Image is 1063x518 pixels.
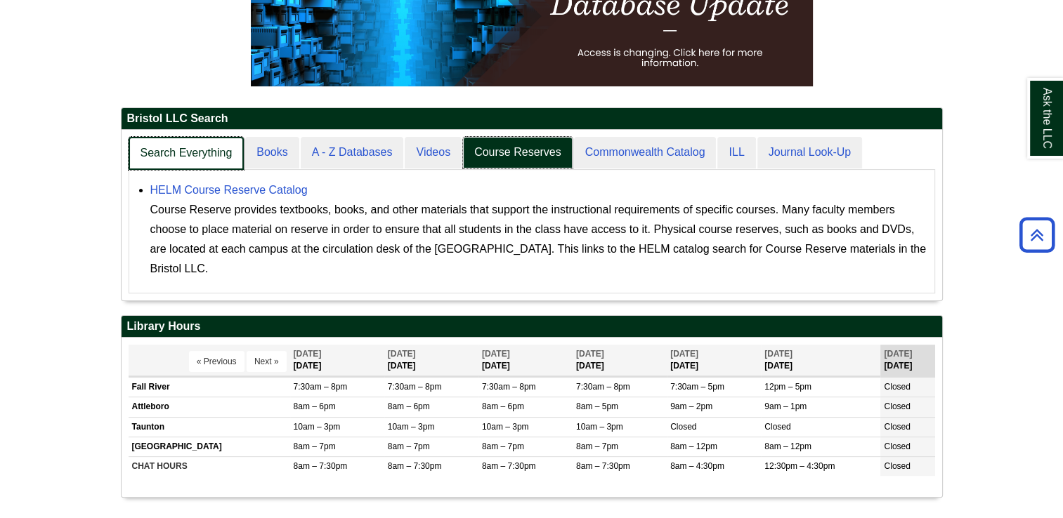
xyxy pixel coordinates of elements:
td: Fall River [129,378,290,397]
span: 10am – 3pm [482,422,529,432]
span: [DATE] [576,349,604,359]
span: 7:30am – 8pm [294,382,348,392]
a: Books [245,137,299,168]
h2: Library Hours [122,316,942,338]
a: Back to Top [1015,225,1059,244]
th: [DATE] [667,345,761,376]
a: Videos [405,137,462,168]
th: [DATE] [478,345,573,376]
span: 8am – 6pm [388,401,430,411]
span: 8am – 6pm [482,401,524,411]
button: « Previous [189,351,244,372]
h2: Bristol LLC Search [122,108,942,130]
span: [DATE] [764,349,793,359]
th: [DATE] [573,345,667,376]
span: 10am – 3pm [576,422,623,432]
span: 8am – 7pm [388,441,430,451]
span: 7:30am – 8pm [576,382,630,392]
span: 8am – 5pm [576,401,618,411]
span: 10am – 3pm [294,422,341,432]
td: Taunton [129,417,290,437]
span: 12pm – 5pm [764,382,811,392]
span: 8am – 7:30pm [482,461,536,471]
span: 8am – 7pm [482,441,524,451]
span: 8am – 12pm [764,441,811,451]
a: ILL [717,137,755,168]
th: [DATE] [761,345,880,376]
span: 8am – 7:30pm [576,461,630,471]
span: Closed [884,422,910,432]
a: Commonwealth Catalog [574,137,717,168]
span: 8am – 12pm [670,441,717,451]
span: 8am – 7pm [576,441,618,451]
span: [DATE] [482,349,510,359]
td: Attleboro [129,397,290,417]
span: [DATE] [388,349,416,359]
span: Closed [884,441,910,451]
span: 9am – 1pm [764,401,807,411]
a: Journal Look-Up [757,137,862,168]
th: [DATE] [290,345,384,376]
span: [DATE] [670,349,698,359]
span: [DATE] [294,349,322,359]
div: Course Reserve provides textbooks, books, and other materials that support the instructional requ... [150,200,927,279]
span: Closed [670,422,696,432]
span: 9am – 2pm [670,401,712,411]
span: 7:30am – 8pm [482,382,536,392]
span: [DATE] [884,349,912,359]
a: HELM Course Reserve Catalog [150,184,308,196]
a: A - Z Databases [301,137,404,168]
span: Closed [884,401,910,411]
span: Closed [884,382,910,392]
span: 8am – 6pm [294,401,336,411]
span: 8am – 4:30pm [670,461,724,471]
span: 8am – 7:30pm [294,461,348,471]
span: 7:30am – 5pm [670,382,724,392]
button: Next » [247,351,287,372]
span: Closed [764,422,790,432]
th: [DATE] [384,345,478,376]
span: 10am – 3pm [388,422,435,432]
td: CHAT HOURS [129,456,290,476]
a: Course Reserves [463,137,573,168]
span: Closed [884,461,910,471]
th: [DATE] [880,345,934,376]
span: 8am – 7:30pm [388,461,442,471]
span: 8am – 7pm [294,441,336,451]
span: 12:30pm – 4:30pm [764,461,835,471]
span: 7:30am – 8pm [388,382,442,392]
td: [GEOGRAPHIC_DATA] [129,437,290,456]
a: Search Everything [129,137,244,170]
